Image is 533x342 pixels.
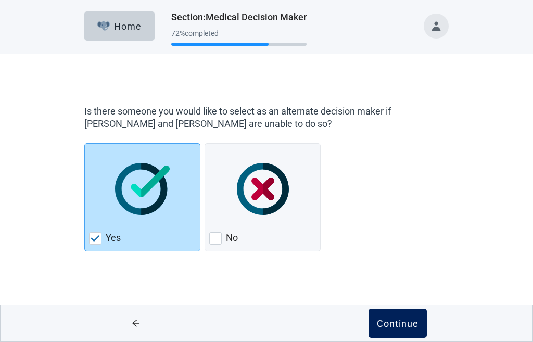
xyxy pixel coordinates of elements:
[97,21,110,31] img: Elephant
[377,318,418,328] div: Continue
[171,29,307,37] div: 72 % completed
[424,14,449,39] button: Toggle account menu
[171,10,307,24] h1: Section : Medical Decision Maker
[226,232,238,244] label: No
[369,309,427,338] button: Continue
[84,11,155,41] button: ElephantHome
[84,143,200,251] div: Yes, checkbox, checked
[106,232,121,244] label: Yes
[84,105,443,131] label: Is there someone you would like to select as an alternate decision maker if [PERSON_NAME] and [PE...
[97,21,142,31] div: Home
[171,25,307,50] div: Progress section
[205,143,321,251] div: No, checkbox, not checked
[116,319,155,327] span: arrow-left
